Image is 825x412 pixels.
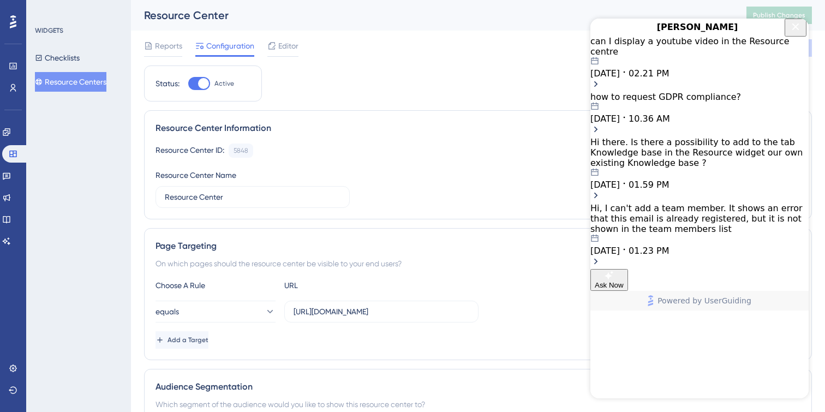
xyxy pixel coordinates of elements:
[214,79,234,88] span: Active
[156,257,800,270] div: On which pages should the resource center be visible to your end users?
[156,380,800,393] div: Audience Segmentation
[156,77,180,90] div: Status:
[156,398,800,411] div: Which segment of the audience would you like to show this resource center to?
[156,301,276,323] button: equals
[156,305,179,318] span: equals
[206,39,254,52] span: Configuration
[156,122,800,135] div: Resource Center Information
[156,169,236,182] div: Resource Center Name
[156,279,276,292] div: Choose A Rule
[165,191,340,203] input: Type your Resource Center name
[746,7,812,24] button: Publish Changes
[156,240,800,253] div: Page Targeting
[234,146,248,155] div: 5848
[144,8,719,23] div: Resource Center
[284,279,404,292] div: URL
[156,331,208,349] button: Add a Target
[590,19,809,398] iframe: UserGuiding AI Assistant
[294,306,469,318] input: yourwebsite.com/path
[156,144,224,158] div: Resource Center ID:
[155,39,182,52] span: Reports
[753,11,805,20] span: Publish Changes
[278,39,298,52] span: Editor
[168,336,208,344] span: Add a Target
